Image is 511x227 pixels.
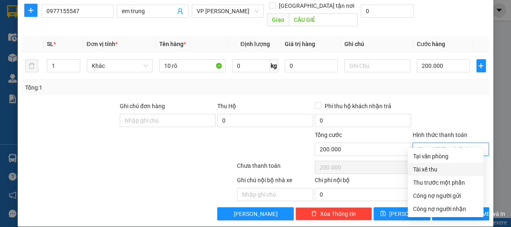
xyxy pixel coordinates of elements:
[73,67,78,72] span: down
[320,209,356,218] span: Xóa Thông tin
[344,59,411,72] input: Ghi Chú
[321,102,395,111] span: Phí thu hộ khách nhận trả
[413,204,478,213] div: Công nợ người nhận
[25,7,37,14] span: plus
[295,207,372,220] button: deleteXóa Thông tin
[24,4,37,17] button: plus
[413,191,478,200] div: Công nợ người gửi
[285,59,338,72] input: 0
[71,60,80,66] span: Increase Value
[476,59,486,72] button: plus
[380,211,386,217] span: save
[159,59,225,72] input: VD: Bàn, Ghế
[120,103,165,109] label: Ghi chú đơn hàng
[73,61,78,66] span: up
[285,41,315,47] span: Giá trị hàng
[237,188,314,201] input: Nhập ghi chú
[432,207,489,220] button: printer[PERSON_NAME] và In
[413,152,478,161] div: Tại văn phòng
[47,41,53,47] span: SL
[276,1,358,10] span: [GEOGRAPHIC_DATA] tận nơi
[234,209,278,218] span: [PERSON_NAME]
[315,176,411,188] div: Chi phí nội bộ
[361,5,414,18] input: Cước giao hàng
[477,63,485,69] span: plus
[159,41,186,47] span: Tên hàng
[413,178,478,187] div: Thu trước một phần
[289,13,358,26] input: Dọc đường
[413,132,467,138] label: Hình thức thanh toán
[315,132,342,138] span: Tổng cước
[71,66,80,72] span: Decrease Value
[237,176,314,188] div: Ghi chú nội bộ nhà xe
[240,41,269,47] span: Định lượng
[341,36,414,52] th: Ghi chú
[374,207,430,220] button: save[PERSON_NAME]
[413,165,478,174] div: Tài xế thu
[25,83,198,92] div: Tổng: 1
[197,5,259,17] span: VP Trần Thủ Độ
[92,60,148,72] span: Khác
[408,189,483,202] div: Cước gửi hàng sẽ được ghi vào công nợ của người gửi
[236,161,314,176] div: Chưa thanh toán
[267,13,289,26] span: Giao
[311,211,317,217] span: delete
[408,202,483,215] div: Cước gửi hàng sẽ được ghi vào công nợ của người nhận
[217,207,294,220] button: [PERSON_NAME]
[120,114,216,127] input: Ghi chú đơn hàng
[25,59,38,72] button: delete
[389,209,433,218] span: [PERSON_NAME]
[87,41,118,47] span: Đơn vị tính
[270,59,278,72] span: kg
[417,41,445,47] span: Cước hàng
[177,8,183,14] span: user-add
[217,103,236,109] span: Thu Hộ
